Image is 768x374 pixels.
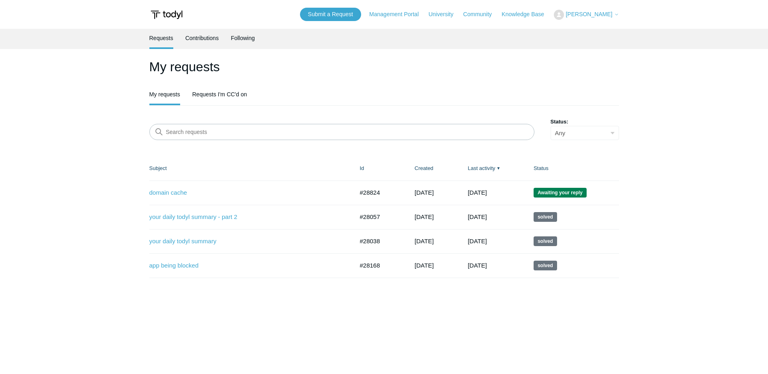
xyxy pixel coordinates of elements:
a: Knowledge Base [502,10,552,19]
a: Last activity▼ [468,165,495,171]
time: 09/11/2025, 08:38 [415,213,434,220]
td: #28038 [352,229,407,253]
td: #28824 [352,181,407,205]
a: Following [231,29,255,47]
th: Id [352,156,407,181]
time: 09/25/2025, 19:02 [468,262,487,269]
button: [PERSON_NAME] [554,10,619,20]
span: [PERSON_NAME] [566,11,612,17]
h1: My requests [149,57,619,76]
a: Submit a Request [300,8,361,21]
a: Created [415,165,433,171]
span: This request has been solved [534,261,557,270]
span: We are waiting for you to respond [534,188,587,198]
a: My requests [149,85,180,104]
img: Todyl Support Center Help Center home page [149,7,184,22]
th: Subject [149,156,352,181]
a: Requests I'm CC'd on [192,85,247,104]
td: #28168 [352,253,407,278]
a: your daily todyl summary - part 2 [149,212,342,222]
time: 10/03/2025, 17:02 [468,238,487,244]
a: University [428,10,461,19]
a: Community [463,10,500,19]
a: Requests [149,29,173,47]
time: 09/16/2025, 16:46 [415,262,434,269]
span: This request has been solved [534,212,557,222]
a: domain cache [149,188,342,198]
a: app being blocked [149,261,342,270]
time: 10/09/2025, 14:04 [415,189,434,196]
input: Search requests [149,124,534,140]
label: Status: [551,118,619,126]
th: Status [525,156,619,181]
time: 10/12/2025, 17:01 [468,189,487,196]
td: #28057 [352,205,407,229]
time: 09/10/2025, 13:45 [415,238,434,244]
span: ▼ [496,165,500,171]
time: 10/08/2025, 17:40 [468,213,487,220]
a: your daily todyl summary [149,237,342,246]
a: Management Portal [369,10,427,19]
span: This request has been solved [534,236,557,246]
a: Contributions [185,29,219,47]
